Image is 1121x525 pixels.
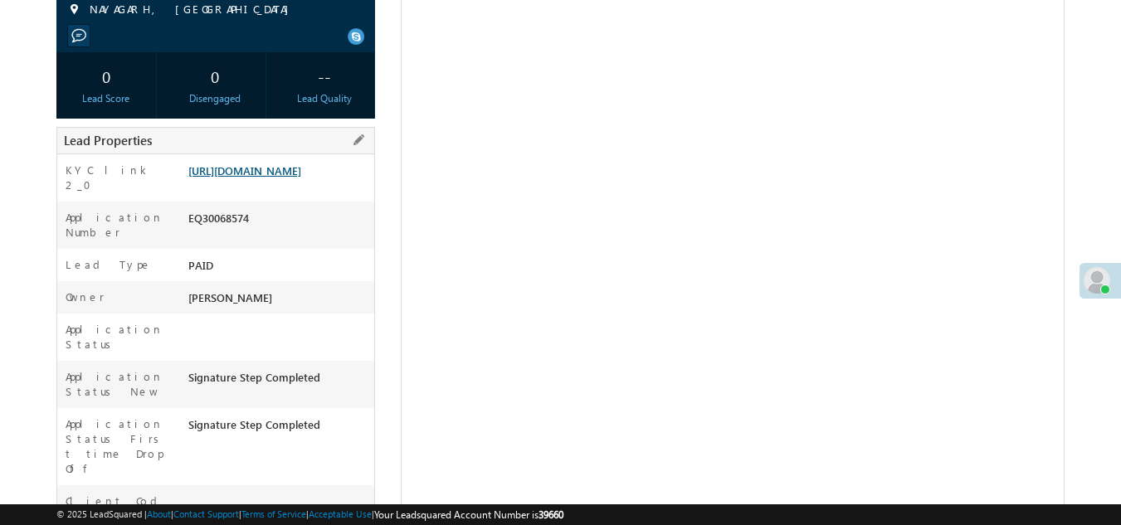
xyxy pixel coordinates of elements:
[66,163,173,192] label: KYC link 2_0
[56,507,563,523] span: © 2025 LeadSquared | | | | |
[278,91,370,106] div: Lead Quality
[188,163,301,177] a: [URL][DOMAIN_NAME]
[66,416,173,476] label: Application Status First time Drop Off
[374,508,563,521] span: Your Leadsquared Account Number is
[169,91,261,106] div: Disengaged
[90,2,297,18] span: NAYAGARH, [GEOGRAPHIC_DATA]
[66,369,173,399] label: Application Status New
[61,91,153,106] div: Lead Score
[309,508,372,519] a: Acceptable Use
[66,322,173,352] label: Application Status
[61,61,153,91] div: 0
[66,257,152,272] label: Lead Type
[184,257,375,280] div: PAID
[169,61,261,91] div: 0
[184,210,375,233] div: EQ30068574
[184,416,375,440] div: Signature Step Completed
[539,508,563,521] span: 39660
[241,508,306,519] a: Terms of Service
[173,508,239,519] a: Contact Support
[147,508,171,519] a: About
[278,61,370,91] div: --
[66,289,105,304] label: Owner
[64,132,152,148] span: Lead Properties
[188,290,272,304] span: [PERSON_NAME]
[184,369,375,392] div: Signature Step Completed
[66,210,173,240] label: Application Number
[66,493,173,523] label: Client Code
